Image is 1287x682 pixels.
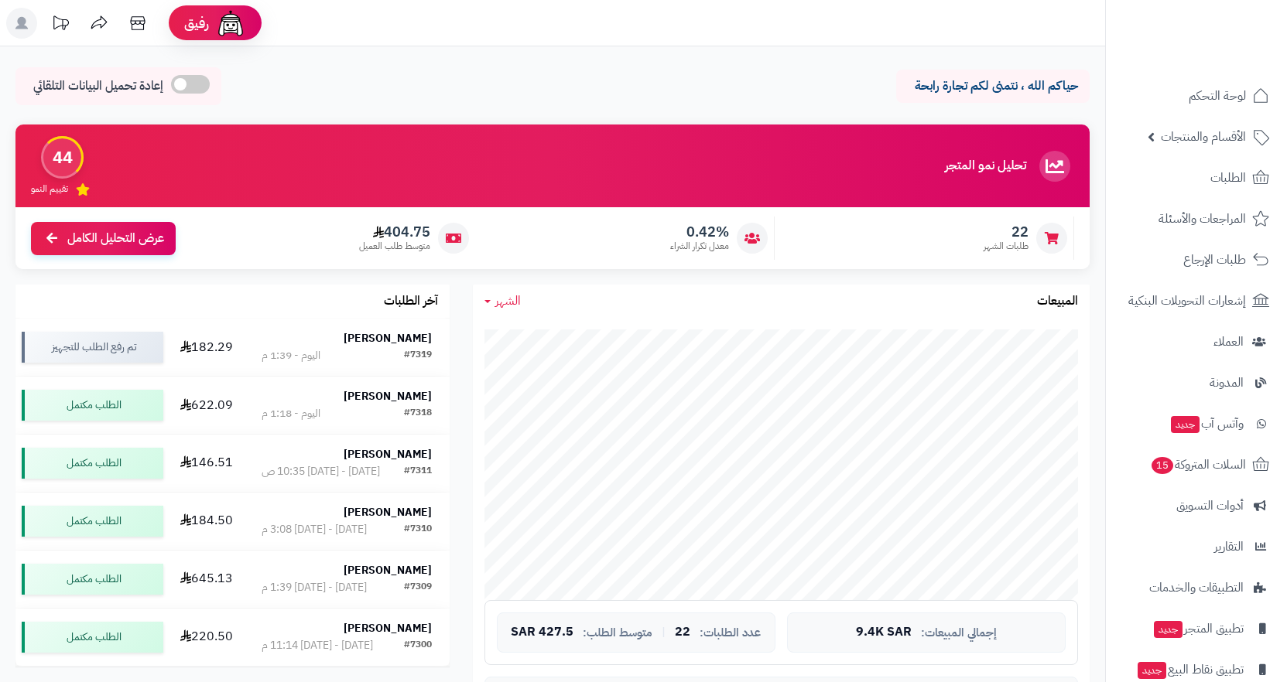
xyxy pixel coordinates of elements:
[169,377,243,434] td: 622.09
[169,493,243,550] td: 184.50
[984,240,1029,253] span: طلبات الشهر
[908,77,1078,95] p: حياكم الله ، نتمنى لكم تجارة رابحة
[344,504,432,520] strong: [PERSON_NAME]
[22,332,163,363] div: تم رفع الطلب للتجهيز
[262,580,367,595] div: [DATE] - [DATE] 1:39 م
[169,609,243,666] td: 220.50
[511,626,573,639] span: 427.5 SAR
[670,240,729,253] span: معدل تكرار الشراء
[1128,290,1246,312] span: إشعارات التحويلات البنكية
[215,8,246,39] img: ai-face.png
[1182,38,1272,70] img: logo-2.png
[1213,331,1244,353] span: العملاء
[404,348,432,363] div: #7319
[945,159,1026,173] h3: تحليل نمو المتجر
[1183,249,1246,271] span: طلبات الإرجاع
[1115,569,1278,606] a: التطبيقات والخدمات
[262,522,367,537] div: [DATE] - [DATE] 3:08 م
[484,292,521,310] a: الشهر
[31,222,176,255] a: عرض التحليل الكامل
[33,77,163,95] span: إعادة تحميل البيانات التلقائي
[1115,200,1278,237] a: المراجعات والأسئلة
[404,464,432,479] div: #7311
[262,406,320,421] div: اليوم - 1:18 م
[495,292,521,310] span: الشهر
[262,464,380,479] div: [DATE] - [DATE] 10:35 ص
[1115,282,1278,319] a: إشعارات التحويلات البنكية
[1138,662,1166,679] span: جديد
[1189,85,1246,107] span: لوحة التحكم
[344,446,432,462] strong: [PERSON_NAME]
[344,620,432,636] strong: [PERSON_NAME]
[22,564,163,595] div: الطلب مكتمل
[1154,621,1183,638] span: جديد
[1161,126,1246,148] span: الأقسام والمنتجات
[1115,323,1278,360] a: العملاء
[169,435,243,492] td: 146.51
[404,580,432,595] div: #7309
[169,551,243,608] td: 645.13
[262,348,320,363] div: اليوم - 1:39 م
[583,626,652,639] span: متوسط الطلب:
[22,448,163,479] div: الطلب مكتمل
[1115,528,1278,565] a: التقارير
[404,638,432,653] div: #7300
[384,295,438,309] h3: آخر الطلبات
[670,223,729,240] span: 0.42%
[984,223,1029,240] span: 22
[344,330,432,346] strong: [PERSON_NAME]
[1152,618,1244,639] span: تطبيق المتجر
[1115,364,1278,401] a: المدونة
[22,622,163,653] div: الطلب مكتمل
[344,562,432,578] strong: [PERSON_NAME]
[700,626,761,639] span: عدد الطلبات:
[675,626,690,639] span: 22
[169,319,243,376] td: 182.29
[1149,577,1244,598] span: التطبيقات والخدمات
[262,638,373,653] div: [DATE] - [DATE] 11:14 م
[1136,659,1244,680] span: تطبيق نقاط البيع
[1159,208,1246,230] span: المراجعات والأسئلة
[1115,610,1278,647] a: تطبيق المتجرجديد
[1169,413,1244,435] span: وآتس آب
[359,223,430,240] span: 404.75
[22,506,163,537] div: الطلب مكتمل
[1214,536,1244,558] span: التقارير
[1115,405,1278,442] a: وآتس آبجديد
[1115,241,1278,278] a: طلبات الإرجاع
[1210,167,1246,189] span: الطلبات
[344,388,432,404] strong: [PERSON_NAME]
[1115,77,1278,114] a: لوحة التحكم
[31,182,68,196] span: تقييم النمو
[22,390,163,421] div: الطلب مكتمل
[1152,457,1173,474] span: 15
[1176,495,1244,517] span: أدوات التسويق
[404,522,432,537] div: #7310
[184,14,209,32] span: رفيق
[1210,372,1244,394] span: المدونة
[1115,159,1278,196] a: الطلبات
[662,626,666,638] span: |
[1037,295,1078,309] h3: المبيعات
[404,406,432,421] div: #7318
[1115,446,1278,483] a: السلات المتروكة15
[921,626,997,639] span: إجمالي المبيعات:
[359,240,430,253] span: متوسط طلب العميل
[41,8,80,43] a: تحديثات المنصة
[67,230,164,247] span: عرض التحليل الكامل
[1171,416,1200,433] span: جديد
[1115,487,1278,524] a: أدوات التسويق
[856,626,912,639] span: 9.4K SAR
[1150,454,1246,476] span: السلات المتروكة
